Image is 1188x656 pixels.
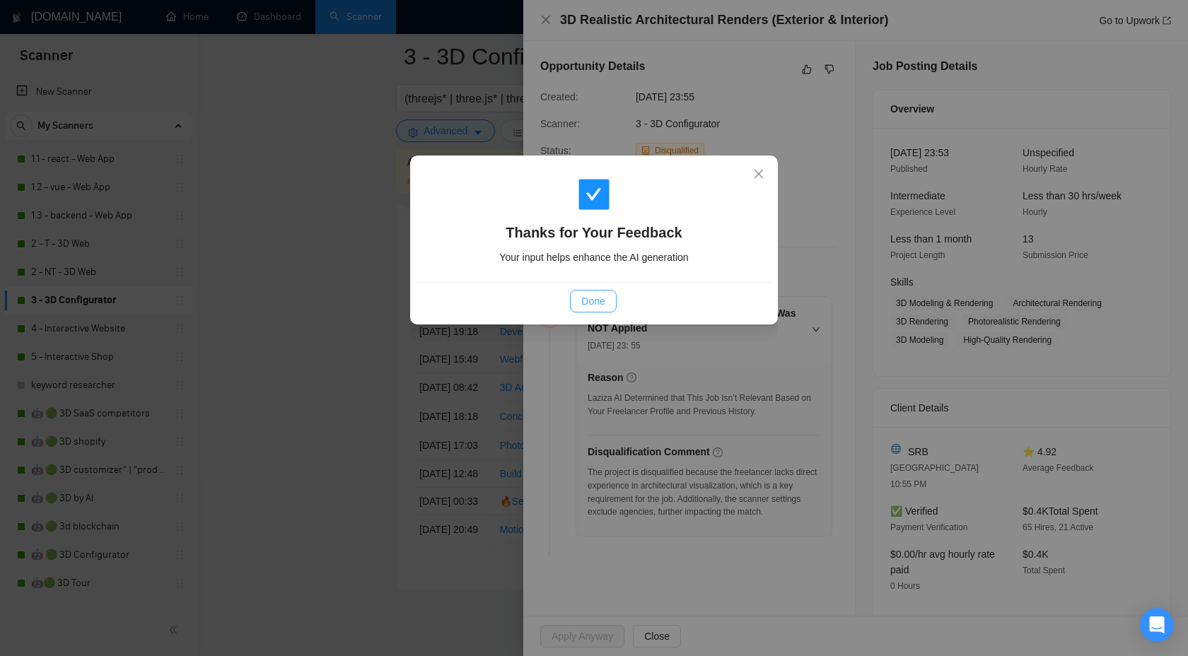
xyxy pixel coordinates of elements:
button: Close [740,156,778,194]
div: Open Intercom Messenger [1140,608,1174,642]
span: Your input helps enhance the AI generation [499,252,688,263]
span: Done [581,293,605,309]
h4: Thanks for Your Feedback [432,223,756,242]
button: Done [570,290,616,312]
span: close [753,168,764,180]
span: check-square [577,177,611,211]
